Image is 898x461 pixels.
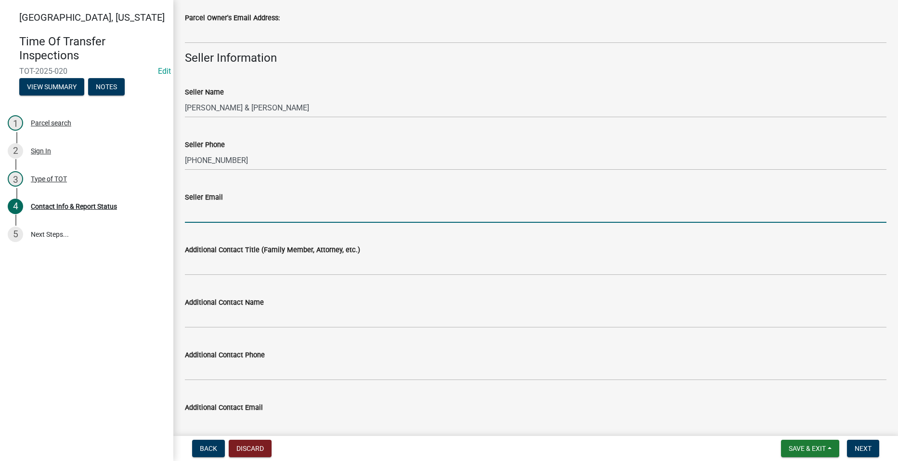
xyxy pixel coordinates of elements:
[19,12,165,23] span: [GEOGRAPHIC_DATA], [US_STATE]
[19,35,166,63] h4: Time Of Transfer Inspections
[8,171,23,187] div: 3
[847,440,879,457] button: Next
[185,352,265,359] label: Additional Contact Phone
[19,78,84,95] button: View Summary
[185,299,264,306] label: Additional Contact Name
[8,115,23,131] div: 1
[185,194,223,201] label: Seller Email
[8,199,23,214] div: 4
[185,51,886,65] h4: Seller Information
[8,227,23,242] div: 5
[185,15,280,22] label: Parcel Owner's Email Address:
[185,405,263,411] label: Additional Contact Email
[185,142,225,149] label: Seller Phone
[31,203,117,210] div: Contact Info & Report Status
[31,120,71,126] div: Parcel search
[158,67,171,76] wm-modal-confirm: Edit Application Number
[158,67,171,76] a: Edit
[31,176,67,182] div: Type of TOT
[19,67,154,76] span: TOT-2025-020
[185,247,360,254] label: Additional Contact Title (Family Member, Attorney, etc.)
[200,445,217,452] span: Back
[88,83,125,91] wm-modal-confirm: Notes
[192,440,225,457] button: Back
[229,440,272,457] button: Discard
[855,445,872,452] span: Next
[88,78,125,95] button: Notes
[8,143,23,159] div: 2
[31,148,51,154] div: Sign In
[781,440,839,457] button: Save & Exit
[789,445,826,452] span: Save & Exit
[19,83,84,91] wm-modal-confirm: Summary
[185,89,224,96] label: Seller Name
